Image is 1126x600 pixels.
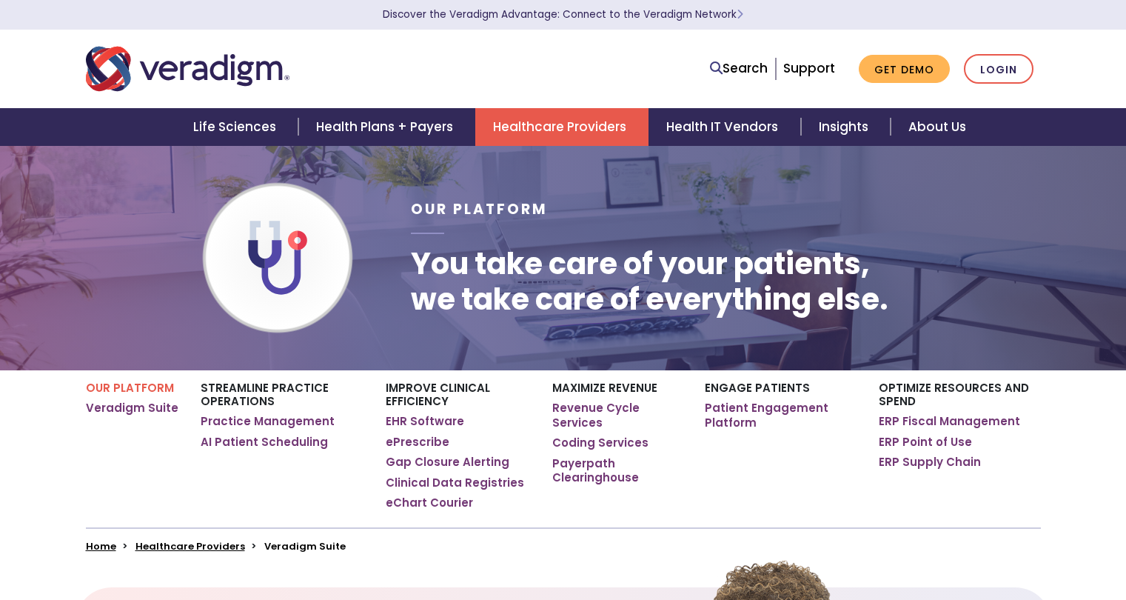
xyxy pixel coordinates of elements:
a: Healthcare Providers [135,539,245,553]
a: Search [710,59,768,79]
a: Patient Engagement Platform [705,401,857,430]
a: About Us [891,108,984,146]
span: Our Platform [411,199,548,219]
a: Support [783,59,835,77]
a: AI Patient Scheduling [201,435,328,450]
a: Health Plans + Payers [298,108,475,146]
a: Coding Services [552,436,649,450]
a: Healthcare Providers [475,108,649,146]
a: ERP Point of Use [879,435,972,450]
a: Clinical Data Registries [386,476,524,490]
a: Revenue Cycle Services [552,401,682,430]
a: Practice Management [201,414,335,429]
a: Login [964,54,1033,84]
img: Veradigm logo [86,44,289,93]
a: ePrescribe [386,435,449,450]
a: Discover the Veradigm Advantage: Connect to the Veradigm NetworkLearn More [383,7,743,21]
a: Get Demo [859,55,950,84]
h1: You take care of your patients, we take care of everything else. [411,246,888,317]
a: Health IT Vendors [649,108,800,146]
a: EHR Software [386,414,464,429]
span: Learn More [737,7,743,21]
a: Gap Closure Alerting [386,455,509,470]
a: eChart Courier [386,496,473,510]
a: Payerpath Clearinghouse [552,456,682,485]
a: Insights [801,108,891,146]
a: Life Sciences [175,108,298,146]
a: ERP Fiscal Management [879,414,1020,429]
a: Veradigm Suite [86,401,178,416]
a: ERP Supply Chain [879,455,981,470]
a: Home [86,539,116,553]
